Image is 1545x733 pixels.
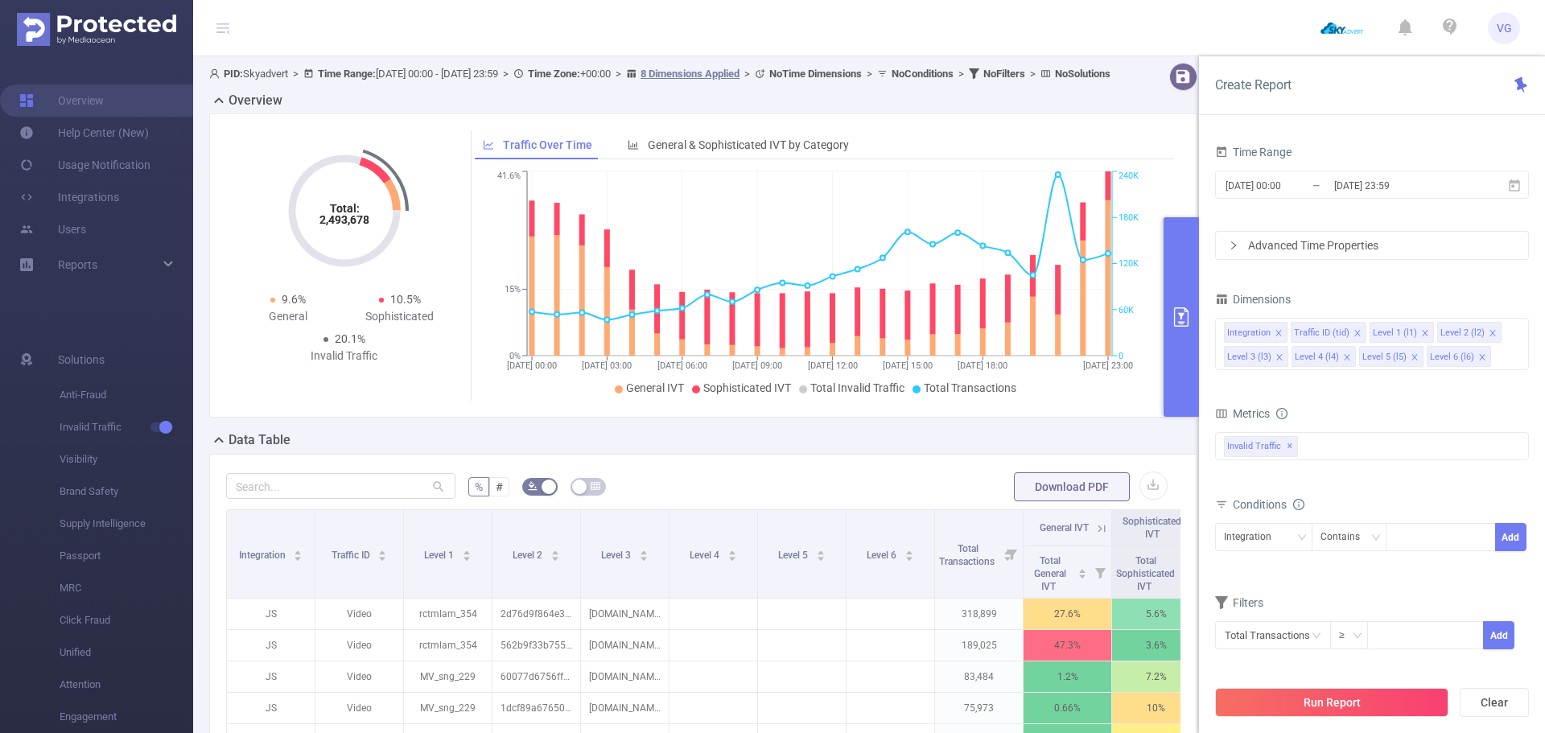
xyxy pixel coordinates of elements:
[958,360,1008,371] tspan: [DATE] 18:00
[1227,347,1271,368] div: Level 3 (l3)
[60,476,193,508] span: Brand Safety
[1123,516,1181,540] span: Sophisticated IVT
[332,550,373,561] span: Traffic ID
[19,181,119,213] a: Integrations
[1430,347,1474,368] div: Level 6 (l6)
[1034,555,1066,592] span: Total General IVT
[639,548,648,553] i: icon: caret-up
[867,550,899,561] span: Level 6
[641,68,740,80] u: 8 Dimensions Applied
[1216,232,1528,259] div: icon: rightAdvanced Time Properties
[227,599,315,629] p: JS
[1224,436,1298,457] span: Invalid Traffic
[1483,621,1514,649] button: Add
[19,149,150,181] a: Usage Notification
[1224,346,1288,367] li: Level 3 (l3)
[229,91,282,110] h2: Overview
[1024,661,1111,692] p: 1.2%
[60,443,193,476] span: Visibility
[294,554,303,559] i: icon: caret-down
[1227,323,1271,344] div: Integration
[1215,688,1448,717] button: Run Report
[935,630,1023,661] p: 189,025
[1112,630,1200,661] p: 3.6%
[1333,175,1463,196] input: End date
[1119,259,1139,270] tspan: 120K
[60,540,193,572] span: Passport
[727,548,736,553] i: icon: caret-up
[816,548,826,558] div: Sort
[404,630,492,661] p: rctmlam_354
[1112,693,1200,723] p: 10%
[1275,353,1283,363] i: icon: close
[1287,437,1293,456] span: ✕
[727,548,737,558] div: Sort
[1460,688,1529,717] button: Clear
[1215,407,1270,420] span: Metrics
[1478,353,1486,363] i: icon: close
[1411,353,1419,363] i: icon: close
[503,138,592,151] span: Traffic Over Time
[1294,323,1349,344] div: Traffic ID (tid)
[288,68,303,80] span: >
[1014,472,1130,501] button: Download PDF
[639,548,649,558] div: Sort
[1215,77,1292,93] span: Create Report
[239,550,288,561] span: Integration
[492,599,580,629] p: 2d76d9f864e395876a147d72a261b3b1
[591,481,600,491] i: icon: table
[227,661,315,692] p: JS
[229,430,290,450] h2: Data Table
[60,379,193,411] span: Anti-Fraud
[58,258,97,271] span: Reports
[498,68,513,80] span: >
[492,693,580,723] p: 1dcf89a67650a66a6dc6711334f54dc0
[19,84,104,117] a: Overview
[209,68,1110,80] span: Skyadvert [DATE] 00:00 - [DATE] 23:59 +00:00
[1421,329,1429,339] i: icon: close
[1215,146,1292,159] span: Time Range
[1320,524,1371,550] div: Contains
[1293,499,1304,510] i: icon: info-circle
[1371,533,1381,544] i: icon: down
[462,554,471,559] i: icon: caret-down
[1275,329,1283,339] i: icon: close
[1295,347,1339,368] div: Level 4 (l4)
[404,693,492,723] p: MV_sng_229
[1370,322,1434,343] li: Level 1 (l1)
[1119,305,1134,315] tspan: 60K
[1427,346,1491,367] li: Level 6 (l6)
[581,661,669,692] p: [DOMAIN_NAME]
[315,630,403,661] p: Video
[1078,572,1087,577] i: icon: caret-down
[1078,566,1087,571] i: icon: caret-up
[769,68,862,80] b: No Time Dimensions
[628,139,639,150] i: icon: bar-chart
[550,554,559,559] i: icon: caret-down
[808,360,858,371] tspan: [DATE] 12:00
[733,360,783,371] tspan: [DATE] 09:00
[226,473,455,499] input: Search...
[282,293,306,306] span: 9.6%
[1229,241,1238,250] i: icon: right
[904,554,913,559] i: icon: caret-down
[1440,323,1485,344] div: Level 2 (l2)
[583,360,632,371] tspan: [DATE] 03:00
[581,630,669,661] p: [DOMAIN_NAME]
[740,68,755,80] span: >
[924,381,1016,394] span: Total Transactions
[224,68,243,80] b: PID:
[1215,293,1291,306] span: Dimensions
[1024,693,1111,723] p: 0.66%
[954,68,969,80] span: >
[581,693,669,723] p: [DOMAIN_NAME]
[1353,631,1362,642] i: icon: down
[60,508,193,540] span: Supply Intelligence
[60,636,193,669] span: Unified
[19,213,86,245] a: Users
[1215,596,1263,609] span: Filters
[1343,353,1351,363] i: icon: close
[60,604,193,636] span: Click Fraud
[58,344,105,376] span: Solutions
[810,381,904,394] span: Total Invalid Traffic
